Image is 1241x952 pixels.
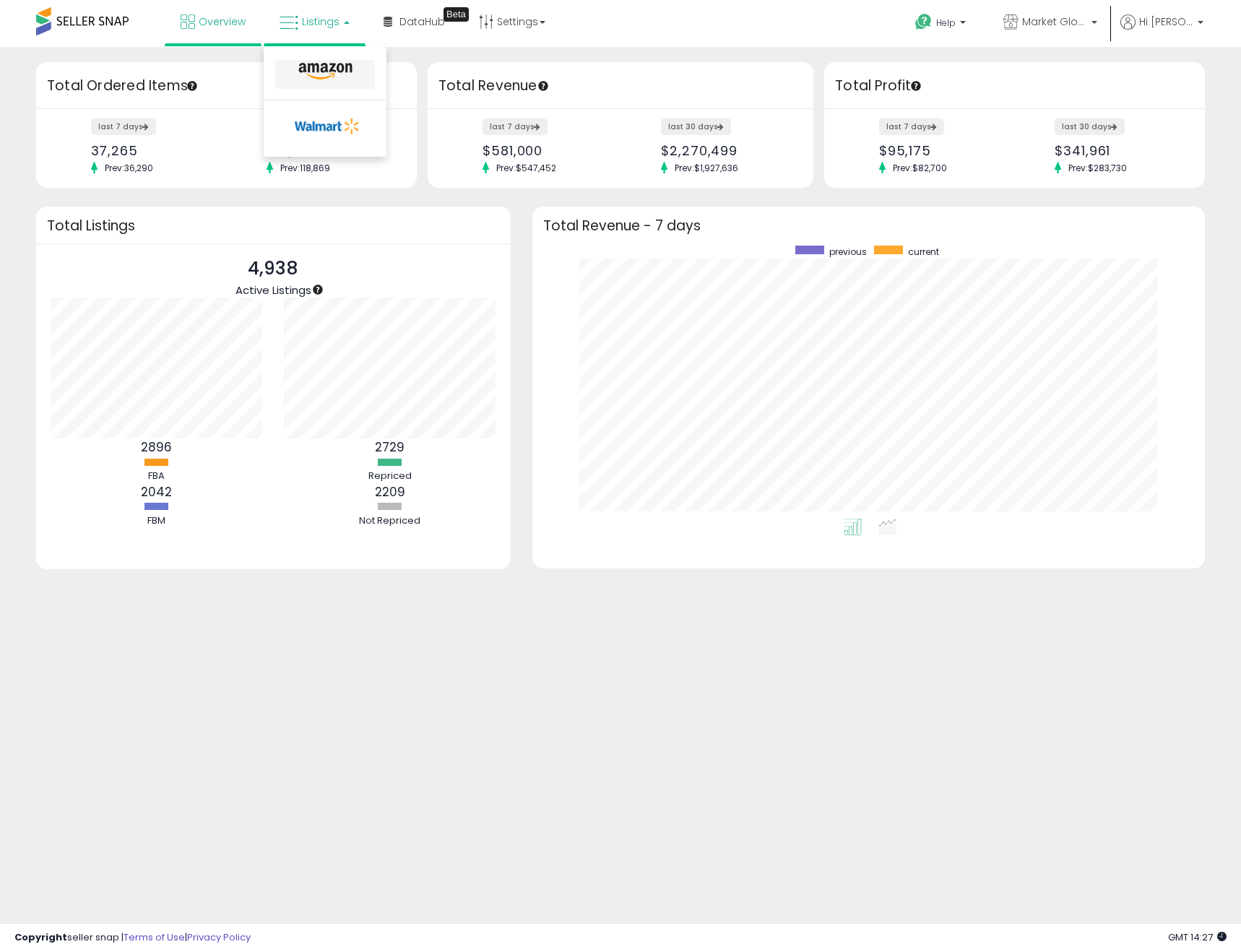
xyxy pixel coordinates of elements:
div: $341,961 [1055,143,1180,158]
b: 2896 [141,438,172,456]
span: Prev: 36,290 [98,162,160,174]
span: Overview [199,14,246,29]
h3: Total Revenue [438,76,803,96]
div: $2,270,499 [661,143,788,158]
h3: Total Listings [47,220,500,231]
span: Hi [PERSON_NAME] [1139,14,1193,29]
a: Hi [PERSON_NAME] [1120,14,1203,47]
label: last 30 days [1055,118,1125,135]
h3: Total Revenue - 7 days [543,220,1194,231]
a: Help [904,2,980,47]
div: Tooltip anchor [186,79,199,92]
span: previous [829,246,867,258]
span: current [908,246,939,258]
b: 2729 [375,438,405,456]
h3: Total Ordered Items [47,76,406,96]
div: FBA [113,469,200,483]
i: Get Help [914,13,933,31]
div: Tooltip anchor [909,79,922,92]
h3: Total Profit [835,76,1194,96]
label: last 7 days [483,118,548,135]
div: $581,000 [483,143,610,158]
div: $95,175 [879,143,1004,158]
span: DataHub [399,14,445,29]
div: FBM [113,514,200,528]
span: Prev: $547,452 [489,162,563,174]
span: Prev: $82,700 [886,162,954,174]
label: last 30 days [661,118,731,135]
span: Help [936,17,956,29]
div: 37,265 [91,143,216,158]
b: 2042 [141,483,172,501]
span: Market Global [1022,14,1087,29]
label: last 7 days [879,118,944,135]
span: Listings [302,14,340,29]
div: Repriced [347,469,433,483]
div: Tooltip anchor [311,283,324,296]
div: 150,101 [267,143,392,158]
div: Not Repriced [347,514,433,528]
div: Tooltip anchor [537,79,550,92]
span: Active Listings [235,282,311,298]
div: Tooltip anchor [444,7,469,22]
span: Prev: 118,869 [273,162,337,174]
span: Prev: $283,730 [1061,162,1134,174]
label: last 7 days [91,118,156,135]
span: Prev: $1,927,636 [667,162,745,174]
b: 2209 [375,483,405,501]
p: 4,938 [235,255,311,282]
